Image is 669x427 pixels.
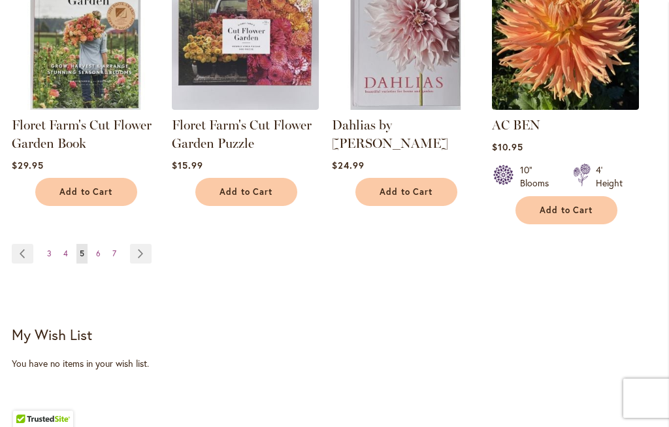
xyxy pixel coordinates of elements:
span: Add to Cart [380,186,433,197]
span: Add to Cart [220,186,273,197]
span: 3 [47,248,52,258]
button: Add to Cart [195,178,297,206]
iframe: Launch Accessibility Center [10,381,46,417]
button: Add to Cart [515,196,617,224]
div: You have no items in your wish list. [12,357,657,370]
strong: My Wish List [12,325,92,344]
span: $15.99 [172,159,203,171]
a: Dahlias by [PERSON_NAME] [332,117,448,151]
a: Floret Farm's Cut Flower Garden Puzzle - FRONT [172,100,319,112]
a: 7 [109,244,120,264]
a: Floret Farm's Cut Flower Garden Book - FRONT [12,100,159,112]
span: 7 [112,248,116,258]
a: 6 [93,244,104,264]
span: Add to Cart [540,205,593,216]
a: AC BEN [492,117,540,133]
button: Add to Cart [35,178,137,206]
button: Add to Cart [355,178,457,206]
a: Floret Farm's Cut Flower Garden Book [12,117,152,151]
div: 4' Height [596,163,623,190]
a: 3 [44,244,55,264]
a: AC BEN [492,100,639,112]
span: $10.95 [492,141,523,153]
a: Dahlias by Naomi Slade - FRONT [332,100,479,112]
span: 4 [63,248,68,258]
span: 5 [80,248,84,258]
span: Add to Cart [59,186,113,197]
div: 10" Blooms [520,163,557,190]
span: $24.99 [332,159,365,171]
a: Floret Farm's Cut Flower Garden Puzzle [172,117,312,151]
a: 4 [60,244,71,264]
span: $29.95 [12,159,44,171]
span: 6 [96,248,101,258]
